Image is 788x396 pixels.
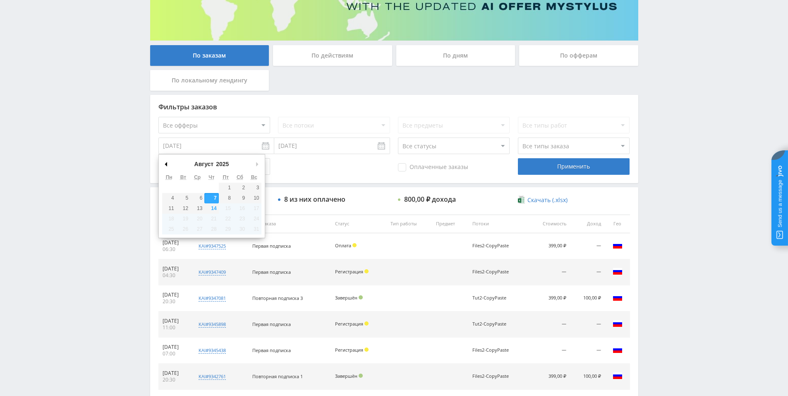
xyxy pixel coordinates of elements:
[163,377,187,383] div: 20:30
[528,311,570,338] td: —
[247,183,261,193] button: 3
[472,269,510,275] div: Files2-CopyPaste
[193,158,215,170] div: Август
[252,295,303,301] span: Повторная подписка 3
[163,239,187,246] div: [DATE]
[570,215,605,233] th: Доход
[252,347,291,353] span: Первая подписка
[335,321,363,327] span: Регистрация
[204,203,218,214] button: 14
[247,193,261,203] button: 10
[163,298,187,305] div: 20:30
[233,193,247,203] button: 9
[570,364,605,390] td: 100,00 ₽
[518,196,568,204] a: Скачать (.xlsx)
[335,242,351,249] span: Оплата
[176,203,190,214] button: 12
[163,292,187,298] div: [DATE]
[613,266,623,276] img: rus.png
[432,215,468,233] th: Предмет
[199,347,226,354] div: kai#9345438
[364,269,369,273] span: Холд
[237,174,243,180] abbr: Суббота
[570,233,605,259] td: —
[613,292,623,302] img: rus.png
[364,321,369,326] span: Холд
[253,158,261,170] button: Следующий месяц
[472,295,510,301] div: Tut2-CopyPaste
[233,183,247,193] button: 2
[180,174,186,180] abbr: Вторник
[248,215,331,233] th: Тип заказа
[199,373,226,380] div: kai#9342761
[199,295,226,302] div: kai#9347081
[527,197,568,203] span: Скачать (.xlsx)
[194,174,201,180] abbr: Среда
[518,196,525,204] img: xlsx
[219,193,233,203] button: 8
[284,196,345,203] div: 8 из них оплачено
[472,348,510,353] div: Files2-CopyPaste
[199,321,226,328] div: kai#9345898
[166,174,172,180] abbr: Понедельник
[251,174,257,180] abbr: Воскресенье
[570,285,605,311] td: 100,00 ₽
[176,193,190,203] button: 5
[331,215,386,233] th: Статус
[163,318,187,324] div: [DATE]
[335,295,357,301] span: Завершён
[163,266,187,272] div: [DATE]
[163,344,187,350] div: [DATE]
[570,338,605,364] td: —
[163,350,187,357] div: 07:00
[163,324,187,331] div: 11:00
[468,215,528,233] th: Потоки
[158,138,274,154] input: Use the arrow keys to pick a date
[252,321,291,327] span: Первая подписка
[518,158,630,175] div: Применить
[359,374,363,378] span: Подтвержден
[359,295,363,299] span: Подтвержден
[528,338,570,364] td: —
[190,203,204,214] button: 13
[472,243,510,249] div: Files2-CopyPaste
[386,215,432,233] th: Тип работы
[163,370,187,377] div: [DATE]
[352,243,357,247] span: Холд
[570,311,605,338] td: —
[528,215,570,233] th: Стоимость
[335,268,363,275] span: Регистрация
[364,348,369,352] span: Холд
[163,246,187,253] div: 06:30
[335,347,363,353] span: Регистрация
[570,259,605,285] td: —
[528,364,570,390] td: 399,00 ₽
[208,174,214,180] abbr: Четверг
[199,243,226,249] div: kai#9347525
[613,371,623,381] img: rus.png
[528,259,570,285] td: —
[404,196,456,203] div: 800,00 ₽ дохода
[396,45,515,66] div: По дням
[273,45,392,66] div: По действиям
[199,269,226,275] div: kai#9347409
[150,70,269,91] div: По локальному лендингу
[519,45,638,66] div: По офферам
[204,193,218,203] button: 7
[335,373,357,379] span: Завершён
[398,163,468,171] span: Оплаченные заказы
[472,374,510,379] div: Files2-CopyPaste
[163,272,187,279] div: 04:30
[219,183,233,193] button: 1
[528,285,570,311] td: 399,00 ₽
[158,103,630,111] div: Фильтры заказов
[613,345,623,355] img: rus.png
[252,243,291,249] span: Первая подписка
[472,321,510,327] div: Tut2-CopyPaste
[190,193,204,203] button: 6
[252,269,291,275] span: Первая подписка
[613,319,623,328] img: rus.png
[162,203,176,214] button: 11
[528,233,570,259] td: 399,00 ₽
[605,215,630,233] th: Гео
